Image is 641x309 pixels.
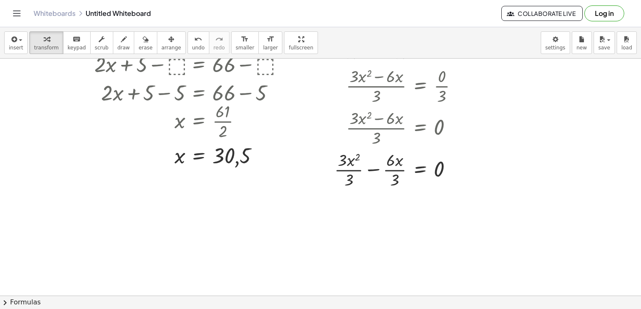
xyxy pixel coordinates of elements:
[236,45,254,51] span: smaller
[545,45,565,51] span: settings
[263,45,278,51] span: larger
[617,31,637,54] button: load
[73,34,81,44] i: keyboard
[188,31,209,54] button: undoundo
[63,31,91,54] button: keyboardkeypad
[594,31,615,54] button: save
[34,9,76,18] a: Whiteboards
[215,34,223,44] i: redo
[95,45,109,51] span: scrub
[10,7,23,20] button: Toggle navigation
[157,31,186,54] button: arrange
[289,45,313,51] span: fullscreen
[4,31,28,54] button: insert
[68,45,86,51] span: keypad
[572,31,592,54] button: new
[34,45,59,51] span: transform
[9,45,23,51] span: insert
[284,31,318,54] button: fullscreen
[162,45,181,51] span: arrange
[113,31,135,54] button: draw
[231,31,259,54] button: format_sizesmaller
[266,34,274,44] i: format_size
[209,31,229,54] button: redoredo
[598,45,610,51] span: save
[117,45,130,51] span: draw
[508,10,576,17] span: Collaborate Live
[621,45,632,51] span: load
[138,45,152,51] span: erase
[258,31,282,54] button: format_sizelarger
[241,34,249,44] i: format_size
[501,6,583,21] button: Collaborate Live
[134,31,157,54] button: erase
[541,31,570,54] button: settings
[214,45,225,51] span: redo
[29,31,63,54] button: transform
[90,31,113,54] button: scrub
[576,45,587,51] span: new
[194,34,202,44] i: undo
[192,45,205,51] span: undo
[584,5,624,21] button: Log in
